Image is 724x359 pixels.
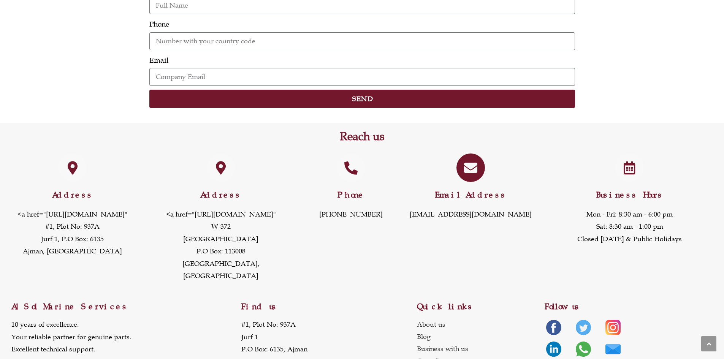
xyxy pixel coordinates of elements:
[435,190,507,200] a: Email Address
[417,343,545,355] a: Business with us
[417,331,545,343] a: Blog
[596,190,664,200] span: Business Hours
[241,303,417,311] h2: Find us
[701,336,716,351] a: Scroll to the top of the page
[149,18,169,31] label: Phone
[11,303,241,311] h2: Al Sol Marine Services
[149,90,575,108] button: Send
[337,190,365,200] a: Phone
[149,32,575,50] input: Only numbers and phone characters (#, -, *, etc) are accepted.
[417,303,545,311] h2: Quick links
[417,318,545,331] a: About us
[149,208,293,282] p: <a href="[URL][DOMAIN_NAME]" W-372 [GEOGRAPHIC_DATA] P.O Box: 113008 [GEOGRAPHIC_DATA], [GEOGRAPH...
[319,210,383,218] a: [PHONE_NUMBER]
[545,303,713,311] h2: Follow us
[352,95,374,102] span: Send
[52,190,93,200] a: Address
[149,54,169,67] label: Email
[149,68,575,86] input: Company Email
[456,153,485,182] a: Email Address
[4,208,141,258] p: <a href="[URL][DOMAIN_NAME]" #1, Plot No: 937A Jurf 1, P.O Box: 6135 Ajman, [GEOGRAPHIC_DATA]
[200,190,241,200] a: Address
[539,208,720,245] p: Mon - Fri: 8:30 am - 6:00 pm Sat: 8:30 am - 1:00 pm Closed [DATE] & Public Holidays
[58,153,87,182] a: Address
[207,153,235,182] a: Address
[410,210,532,218] a: [EMAIL_ADDRESS][DOMAIN_NAME]
[337,153,365,182] a: Phone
